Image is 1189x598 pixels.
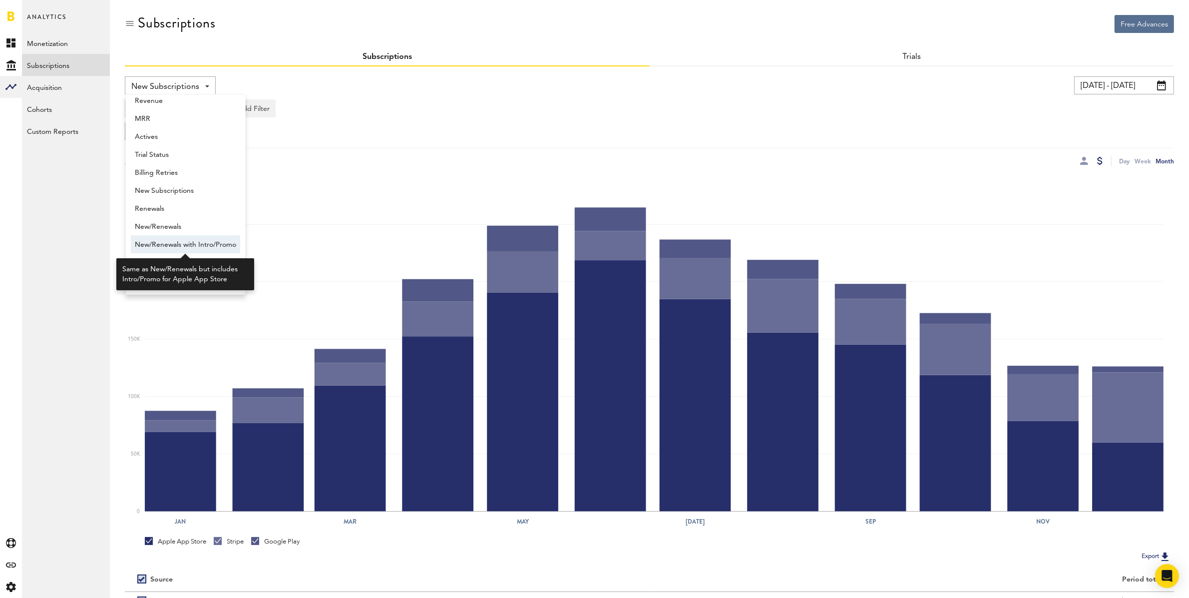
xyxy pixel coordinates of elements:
[122,264,248,284] div: Same as New/Renewals but includes Intro/Promo for Apple App Store
[22,120,110,142] a: Custom Reports
[363,53,412,61] a: Subscriptions
[214,537,244,546] div: Stripe
[135,200,236,217] span: Renewals
[131,91,240,109] a: Revenue
[22,76,110,98] a: Acquisition
[128,394,140,399] text: 100K
[131,145,240,163] a: Trial Status
[135,182,236,199] span: New Subscriptions
[131,452,140,457] text: 50K
[131,127,240,145] a: Actives
[1156,156,1174,166] div: Month
[251,537,300,546] div: Google Play
[135,92,236,109] span: Revenue
[145,537,206,546] div: Apple App Store
[21,7,57,16] span: Support
[135,254,236,271] span: Returns
[22,54,110,76] a: Subscriptions
[128,337,140,342] text: 150K
[344,517,357,526] text: Mar
[135,110,236,127] span: MRR
[135,146,236,163] span: Trial Status
[902,53,921,61] a: Trials
[686,517,705,526] text: [DATE]
[1115,15,1174,33] button: Free Advances
[135,218,236,235] span: New/Renewals
[131,217,240,235] a: New/Renewals
[131,235,240,253] a: New/Renewals with Intro/Promo
[1139,550,1174,563] button: Export
[1119,156,1130,166] div: Day
[131,199,240,217] a: Renewals
[662,576,1162,584] div: Period total
[131,163,240,181] a: Billing Retries
[517,517,529,526] text: May
[174,517,186,526] text: Jan
[1159,551,1171,563] img: Export
[1135,156,1151,166] div: Week
[131,181,240,199] a: New Subscriptions
[22,98,110,120] a: Cohorts
[22,32,110,54] a: Monetization
[1036,517,1050,526] text: Nov
[135,236,236,253] span: New/Renewals with Intro/Promo
[27,11,66,32] span: Analytics
[135,164,236,181] span: Billing Retries
[131,109,240,127] a: MRR
[138,15,215,31] div: Subscriptions
[232,99,276,117] button: Add Filter
[137,509,140,514] text: 0
[131,78,199,95] span: New Subscriptions
[135,128,236,145] span: Actives
[1155,564,1179,588] div: Open Intercom Messenger
[150,576,173,584] div: Source
[131,253,240,271] a: Returns
[865,517,876,526] text: Sep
